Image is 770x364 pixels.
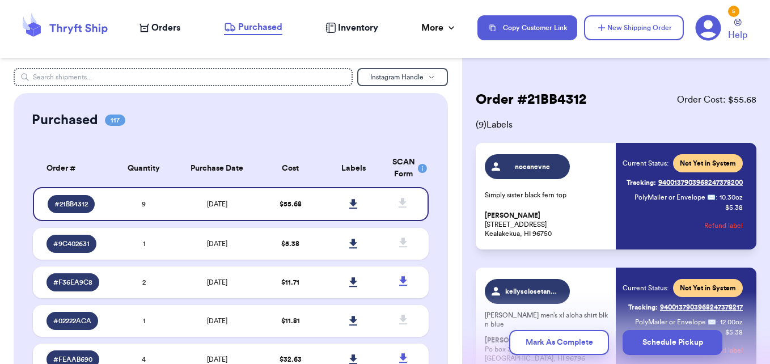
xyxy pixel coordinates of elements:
span: 2 [142,279,146,286]
span: PolyMailer or Envelope ✉️ [635,319,716,325]
p: [STREET_ADDRESS] Kealakekua, HI 96750 [485,211,610,238]
a: Purchased [224,20,282,35]
span: Inventory [338,21,378,35]
a: Help [728,19,747,42]
span: [DATE] [207,240,227,247]
a: 5 [695,15,721,41]
input: Search shipments... [14,68,353,86]
span: Tracking: [627,178,656,187]
span: nocanevnc [505,162,559,171]
th: Cost [259,150,322,187]
div: More [421,21,457,35]
button: Schedule Pickup [623,330,722,355]
span: 12.00 oz [720,318,743,327]
button: Refund label [704,213,743,238]
span: # 21BB4312 [54,200,88,209]
span: # 9C402631 [53,239,90,248]
span: Help [728,28,747,42]
span: Orders [151,21,180,35]
a: Inventory [325,21,378,35]
span: Instagram Handle [370,74,424,81]
button: New Shipping Order [584,15,684,40]
span: Purchased [238,20,282,34]
span: : [716,193,717,202]
span: [DATE] [207,356,227,363]
h2: Purchased [32,111,98,129]
span: : [716,318,718,327]
span: $ 5.38 [281,240,299,247]
span: 10.30 oz [720,193,743,202]
th: Order # [33,150,112,187]
span: 117 [105,115,125,126]
span: $ 55.68 [280,201,302,208]
span: [DATE] [207,201,227,208]
span: Order Cost: $ 55.68 [677,93,756,107]
span: Not Yet in System [680,283,736,293]
span: ( 9 ) Labels [476,118,756,132]
span: Not Yet in System [680,159,736,168]
span: $ 32.63 [280,356,302,363]
div: SCAN Form [392,156,416,180]
a: Tracking:9400137903968247378200 [627,173,743,192]
span: 1 [143,240,145,247]
span: PolyMailer or Envelope ✉️ [634,194,716,201]
span: 1 [143,318,145,324]
h2: Order # 21BB4312 [476,91,586,109]
a: Tracking:9400137903968247378217 [628,298,743,316]
button: Mark As Complete [509,330,609,355]
span: 9 [142,201,146,208]
span: # FEAAB690 [53,355,92,364]
p: $ 5.38 [725,203,743,212]
span: $ 11.71 [281,279,299,286]
button: Copy Customer Link [477,15,577,40]
p: [PERSON_NAME] men’s xl aloha shirt blk n blue [485,311,610,329]
span: Tracking: [628,303,658,312]
span: $ 11.81 [281,318,300,324]
span: Current Status: [623,283,669,293]
span: # 02222ACA [53,316,91,325]
span: kellysclosetanddestash [505,287,559,296]
span: [DATE] [207,318,227,324]
span: [DATE] [207,279,227,286]
div: 5 [728,6,739,17]
th: Purchase Date [176,150,259,187]
th: Labels [322,150,386,187]
button: Instagram Handle [357,68,448,86]
th: Quantity [112,150,176,187]
p: Simply sister black fern top [485,191,610,200]
span: [PERSON_NAME] [485,211,540,220]
span: # F36EA9C8 [53,278,92,287]
span: Current Status: [623,159,669,168]
a: Orders [139,21,180,35]
span: 4 [142,356,146,363]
